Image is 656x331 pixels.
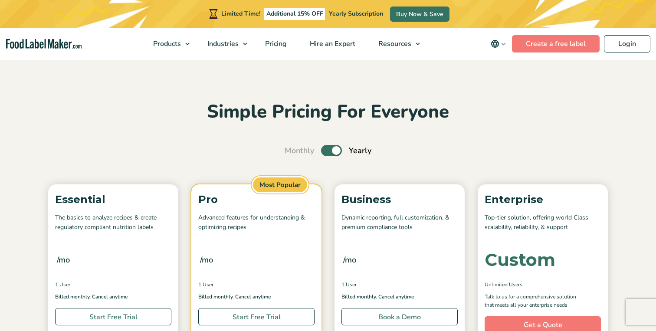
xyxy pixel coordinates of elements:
[196,28,252,60] a: Industries
[55,308,171,325] a: Start Free Trial
[321,145,342,156] label: Toggle
[512,35,600,52] a: Create a free label
[205,39,239,49] span: Industries
[142,28,194,60] a: Products
[285,145,314,157] span: Monthly
[57,254,70,266] span: /mo
[485,213,601,233] p: Top-tier solution, offering world Class scalability, reliability, & support
[341,281,357,288] span: 1 User
[485,293,584,309] p: Talk to us for a comprehensive solution that meets all your enterprise needs
[349,145,371,157] span: Yearly
[307,39,356,49] span: Hire an Expert
[198,213,315,233] p: Advanced features for understanding & optimizing recipes
[341,213,458,233] p: Dynamic reporting, full customization, & premium compliance tools
[298,28,365,60] a: Hire an Expert
[329,10,383,18] span: Yearly Subscription
[55,213,171,233] p: The basics to analyze recipes & create regulatory compliant nutrition labels
[200,254,213,266] span: /mo
[252,176,308,194] span: Most Popular
[341,191,458,208] p: Business
[254,28,296,60] a: Pricing
[485,191,601,208] p: Enterprise
[341,308,458,325] a: Book a Demo
[390,7,449,22] a: Buy Now & Save
[341,293,458,301] p: Billed monthly. Cancel anytime
[44,100,612,124] h2: Simple Pricing For Everyone
[151,39,182,49] span: Products
[485,251,555,269] div: Custom
[367,28,424,60] a: Resources
[198,308,315,325] a: Start Free Trial
[604,35,650,52] a: Login
[55,191,171,208] p: Essential
[262,39,288,49] span: Pricing
[221,10,260,18] span: Limited Time!
[485,281,522,288] span: Unlimited Users
[55,281,70,288] span: 1 User
[343,254,356,266] span: /mo
[198,293,315,301] p: Billed monthly. Cancel anytime
[55,293,171,301] p: Billed monthly. Cancel anytime
[376,39,412,49] span: Resources
[264,8,325,20] span: Additional 15% OFF
[198,191,315,208] p: Pro
[198,281,213,288] span: 1 User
